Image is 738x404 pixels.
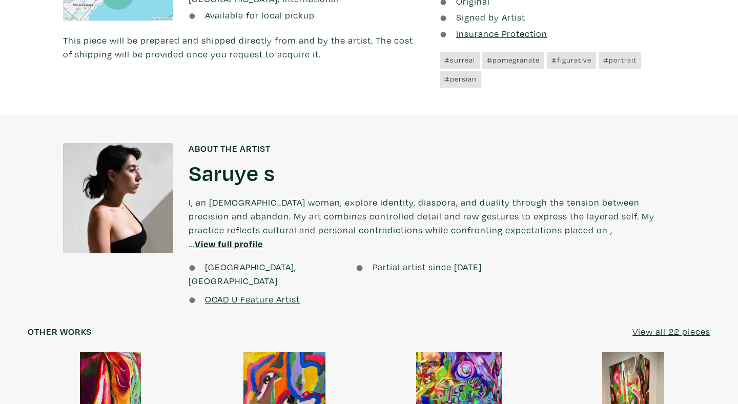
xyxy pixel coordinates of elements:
p: I, an [DEMOGRAPHIC_DATA] woman, explore identity, diaspora, and duality through the tension betwe... [189,186,675,260]
a: #persian [440,71,481,87]
li: Available for local pickup [189,8,424,22]
a: View all 22 pieces [632,325,710,338]
a: OCAD U Feature Artist [205,293,300,305]
a: Saruye s [189,158,275,186]
li: Signed by Artist [440,10,675,24]
p: This piece will be prepared and shipped directly from and by the artist. The cost of shipping wil... [63,33,424,61]
h6: About the artist [189,143,675,154]
a: #pomegranate [482,52,544,68]
a: #figurative [547,52,596,68]
a: #portrait [599,52,641,68]
a: View full profile [195,238,263,250]
h6: Other works [28,326,92,337]
u: View all 22 pieces [632,326,710,337]
span: [GEOGRAPHIC_DATA], [GEOGRAPHIC_DATA] [189,261,296,287]
a: #surreal [440,52,480,68]
span: Partial artist since [DATE] [373,261,482,273]
u: Insurance Protection [456,28,547,39]
a: Insurance Protection [440,28,547,39]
